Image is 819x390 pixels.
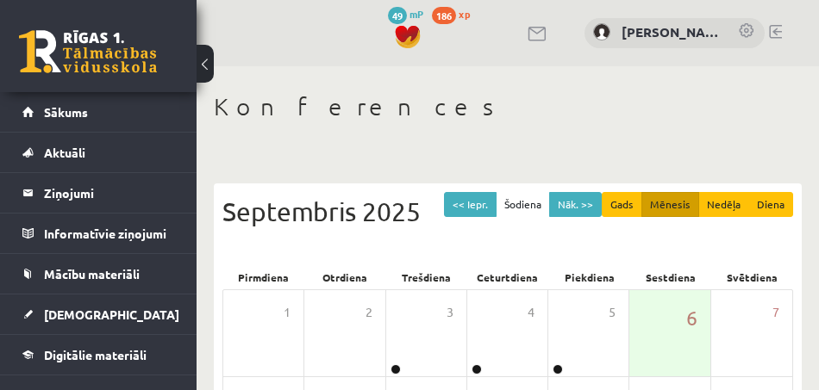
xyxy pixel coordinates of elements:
div: Otrdiena [304,265,386,289]
a: [PERSON_NAME] [622,22,721,42]
span: 1 [284,303,291,322]
span: Mācību materiāli [44,266,140,282]
div: Trešdiena [385,265,467,289]
img: Olga Sereda [593,23,610,40]
button: Diena [748,192,793,217]
div: Ceturtdiena [467,265,549,289]
a: Ziņojumi [22,173,175,213]
button: Mēnesis [641,192,699,217]
legend: Informatīvie ziņojumi [44,214,175,253]
button: Šodiena [496,192,550,217]
a: 49 mP [388,7,423,21]
span: xp [459,7,470,21]
a: Mācību materiāli [22,254,175,294]
span: Digitālie materiāli [44,347,147,362]
button: Gads [602,192,642,217]
legend: Ziņojumi [44,173,175,213]
span: 7 [772,303,779,322]
a: Aktuāli [22,133,175,172]
span: 2 [366,303,372,322]
button: << Iepr. [444,192,497,217]
span: 6 [686,303,697,332]
span: Aktuāli [44,145,85,160]
a: Informatīvie ziņojumi [22,214,175,253]
span: Sākums [44,104,88,120]
a: Digitālie materiāli [22,335,175,375]
a: Rīgas 1. Tālmācības vidusskola [19,30,157,73]
a: 186 xp [432,7,478,21]
span: 3 [447,303,453,322]
button: Nāk. >> [549,192,602,217]
div: Svētdiena [711,265,793,289]
div: Piekdiena [548,265,630,289]
div: Septembris 2025 [222,192,793,231]
a: [DEMOGRAPHIC_DATA] [22,294,175,334]
a: Sākums [22,92,175,132]
span: mP [409,7,423,21]
span: 186 [432,7,456,24]
span: [DEMOGRAPHIC_DATA] [44,306,179,322]
div: Sestdiena [630,265,712,289]
span: 5 [609,303,616,322]
button: Nedēļa [698,192,749,217]
span: 4 [528,303,535,322]
span: 49 [388,7,407,24]
h1: Konferences [214,92,802,121]
div: Pirmdiena [222,265,304,289]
